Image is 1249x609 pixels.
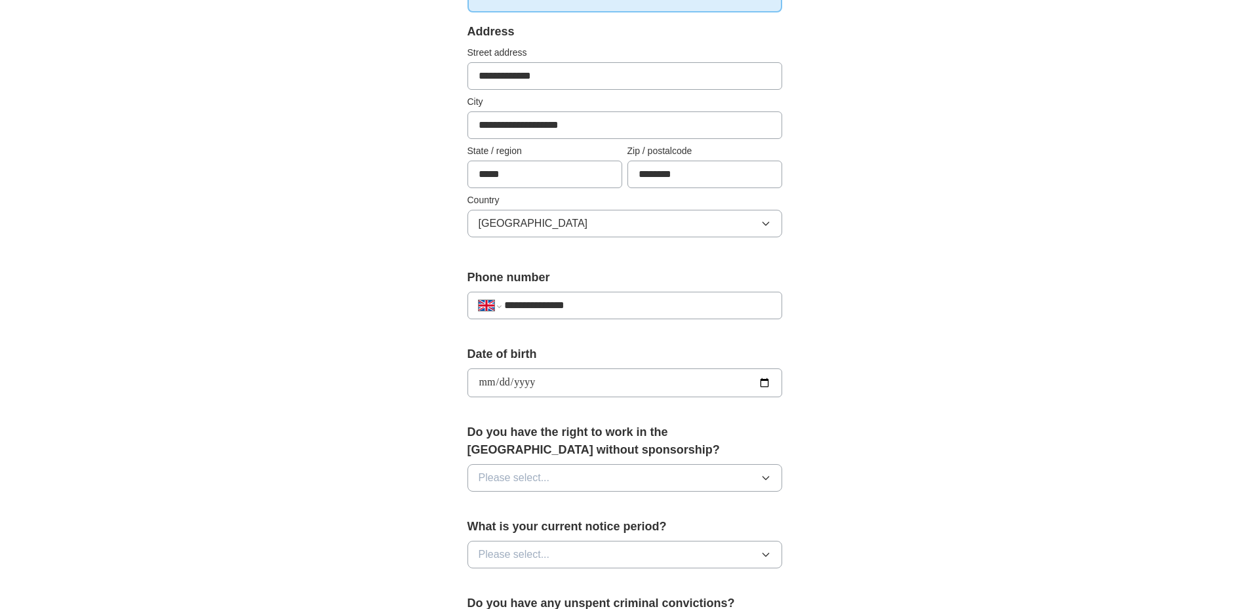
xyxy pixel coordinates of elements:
[627,144,782,158] label: Zip / postalcode
[467,541,782,568] button: Please select...
[479,216,588,231] span: [GEOGRAPHIC_DATA]
[467,345,782,363] label: Date of birth
[479,470,550,486] span: Please select...
[467,95,782,109] label: City
[467,464,782,492] button: Please select...
[467,144,622,158] label: State / region
[479,547,550,562] span: Please select...
[467,193,782,207] label: Country
[467,46,782,60] label: Street address
[467,518,782,536] label: What is your current notice period?
[467,210,782,237] button: [GEOGRAPHIC_DATA]
[467,23,782,41] div: Address
[467,423,782,459] label: Do you have the right to work in the [GEOGRAPHIC_DATA] without sponsorship?
[467,269,782,286] label: Phone number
